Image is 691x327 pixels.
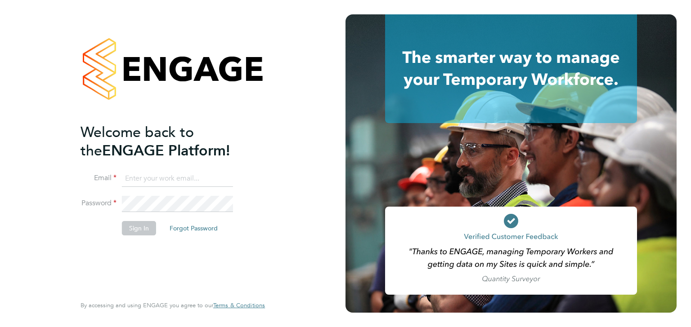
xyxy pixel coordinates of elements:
input: Enter your work email... [122,171,233,187]
button: Sign In [122,221,156,235]
label: Password [81,199,117,208]
span: By accessing and using ENGAGE you agree to our [81,301,265,309]
button: Forgot Password [162,221,225,235]
label: Email [81,173,117,183]
span: Welcome back to the [81,124,194,159]
a: Terms & Conditions [213,302,265,309]
h2: ENGAGE Platform! [81,123,256,160]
